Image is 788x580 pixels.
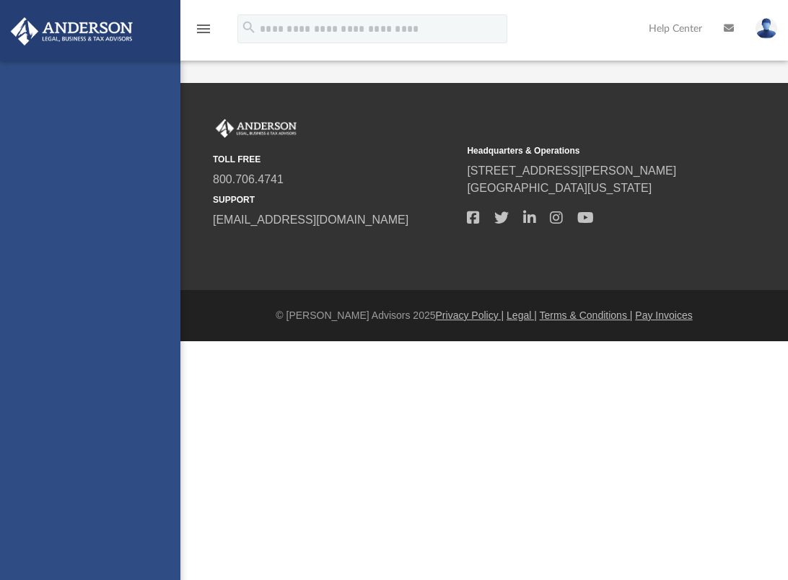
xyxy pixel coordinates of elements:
[213,153,457,166] small: TOLL FREE
[213,193,457,206] small: SUPPORT
[213,214,408,226] a: [EMAIL_ADDRESS][DOMAIN_NAME]
[467,144,711,157] small: Headquarters & Operations
[213,173,284,185] a: 800.706.4741
[180,308,788,323] div: © [PERSON_NAME] Advisors 2025
[195,27,212,38] a: menu
[213,119,299,138] img: Anderson Advisors Platinum Portal
[195,20,212,38] i: menu
[241,19,257,35] i: search
[507,309,537,321] a: Legal |
[6,17,137,45] img: Anderson Advisors Platinum Portal
[467,164,676,177] a: [STREET_ADDRESS][PERSON_NAME]
[635,309,692,321] a: Pay Invoices
[540,309,633,321] a: Terms & Conditions |
[467,182,652,194] a: [GEOGRAPHIC_DATA][US_STATE]
[756,18,777,39] img: User Pic
[436,309,504,321] a: Privacy Policy |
